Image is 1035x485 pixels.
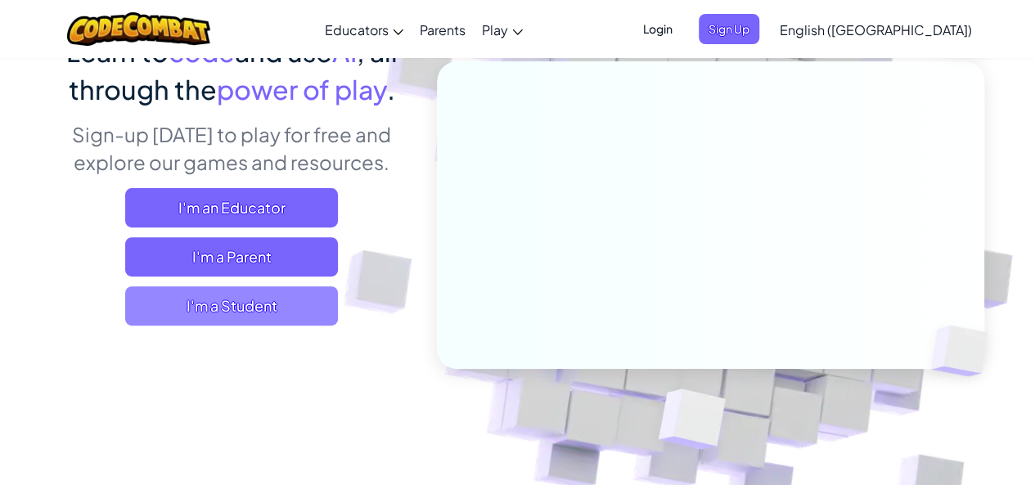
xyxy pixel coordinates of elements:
span: Educators [325,21,389,38]
a: Educators [317,7,412,52]
a: I'm an Educator [125,188,338,227]
a: English ([GEOGRAPHIC_DATA]) [772,7,980,52]
a: Play [474,7,531,52]
button: Sign Up [699,14,759,44]
img: CodeCombat logo [67,12,210,46]
span: English ([GEOGRAPHIC_DATA]) [780,21,972,38]
span: power of play [217,73,387,106]
button: Login [633,14,682,44]
span: . [387,73,395,106]
img: Overlap cubes [903,291,1026,411]
a: I'm a Parent [125,237,338,276]
a: Parents [412,7,474,52]
p: Sign-up [DATE] to play for free and explore our games and resources. [52,120,412,176]
button: I'm a Student [125,286,338,326]
span: Play [482,21,508,38]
